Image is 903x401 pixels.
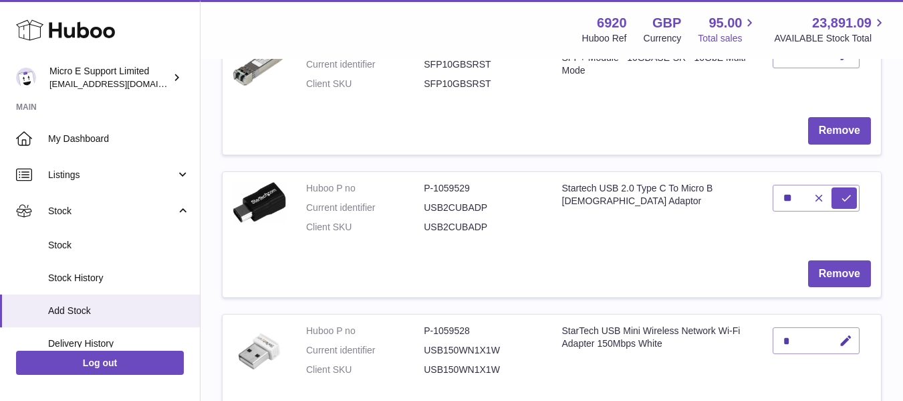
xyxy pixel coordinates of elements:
td: StarTech USB Mini Wireless Network Wi-Fi Adapter 150Mbps White [552,315,763,393]
span: 95.00 [708,14,742,32]
td: [DOMAIN_NAME] MSA Uncoded Compatible SFP+ Module - 10GBASE-SR - 10GbE Multi Mode [552,29,763,107]
div: Currency [644,32,682,45]
strong: 6920 [597,14,627,32]
dt: Current identifier [306,202,424,214]
dd: SFP10GBSRST [424,78,541,90]
dt: Client SKU [306,364,424,376]
img: StarTech.com MSA Uncoded Compatible SFP+ Module - 10GBASE-SR - 10GbE Multi Mode [233,39,286,92]
dt: Current identifier [306,58,424,71]
strong: GBP [652,14,681,32]
span: Listings [48,169,176,181]
dd: P-1059528 [424,325,541,337]
img: contact@micropcsupport.com [16,68,36,88]
dt: Client SKU [306,78,424,90]
dd: USB2CUBADP [424,202,541,214]
span: My Dashboard [48,133,190,145]
dd: SFP10GBSRST [424,58,541,71]
span: Delivery History [48,337,190,350]
dt: Huboo P no [306,325,424,337]
button: Remove [808,260,871,288]
img: StarTech USB Mini Wireless Network Wi-Fi Adapter 150Mbps White [233,325,286,378]
span: [EMAIL_ADDRESS][DOMAIN_NAME] [49,78,197,89]
dt: Client SKU [306,221,424,234]
span: Stock History [48,272,190,285]
span: Total sales [698,32,757,45]
dd: P-1059529 [424,182,541,195]
a: 95.00 Total sales [698,14,757,45]
dt: Huboo P no [306,182,424,195]
img: Startech USB 2.0 Type C To Micro B Female Adaptor [233,182,286,223]
a: Log out [16,351,184,375]
dt: Current identifier [306,344,424,357]
dd: USB2CUBADP [424,221,541,234]
div: Huboo Ref [582,32,627,45]
span: Stock [48,205,176,218]
span: Add Stock [48,305,190,317]
dd: USB150WN1X1W [424,364,541,376]
span: Stock [48,239,190,252]
button: Remove [808,117,871,145]
a: 23,891.09 AVAILABLE Stock Total [774,14,887,45]
td: Startech USB 2.0 Type C To Micro B [DEMOGRAPHIC_DATA] Adaptor [552,172,763,250]
span: AVAILABLE Stock Total [774,32,887,45]
span: 23,891.09 [812,14,872,32]
div: Micro E Support Limited [49,65,170,90]
dd: USB150WN1X1W [424,344,541,357]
